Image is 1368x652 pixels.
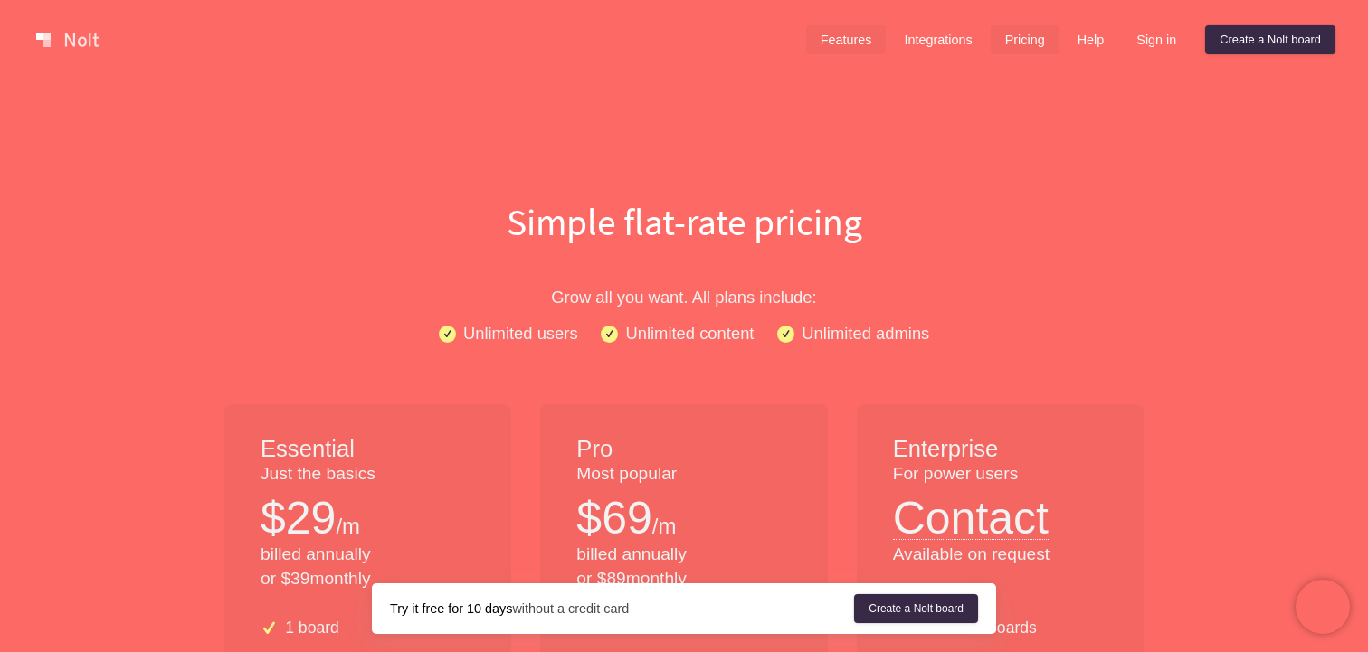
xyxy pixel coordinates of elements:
[893,433,1107,466] h1: Enterprise
[652,511,677,542] p: /m
[576,487,651,550] p: $ 69
[261,487,336,550] p: $ 29
[105,195,1263,248] h1: Simple flat-rate pricing
[1296,580,1350,634] iframe: Chatra live chat
[1063,25,1119,54] a: Help
[854,594,978,623] a: Create a Nolt board
[576,462,791,487] p: Most popular
[261,433,475,466] h1: Essential
[390,601,512,616] strong: Try it free for 10 days
[576,433,791,466] h1: Pro
[105,284,1263,310] p: Grow all you want. All plans include:
[336,511,360,542] p: /m
[625,320,754,346] p: Unlimited content
[261,462,475,487] p: Just the basics
[390,600,854,618] div: without a credit card
[889,25,986,54] a: Integrations
[806,25,887,54] a: Features
[802,320,929,346] p: Unlimited admins
[893,462,1107,487] p: For power users
[261,543,475,591] p: billed annually or $ 39 monthly
[991,25,1059,54] a: Pricing
[1205,25,1335,54] a: Create a Nolt board
[893,543,1107,567] p: Available on request
[1122,25,1191,54] a: Sign in
[576,543,791,591] p: billed annually or $ 89 monthly
[893,487,1049,540] button: Contact
[463,320,578,346] p: Unlimited users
